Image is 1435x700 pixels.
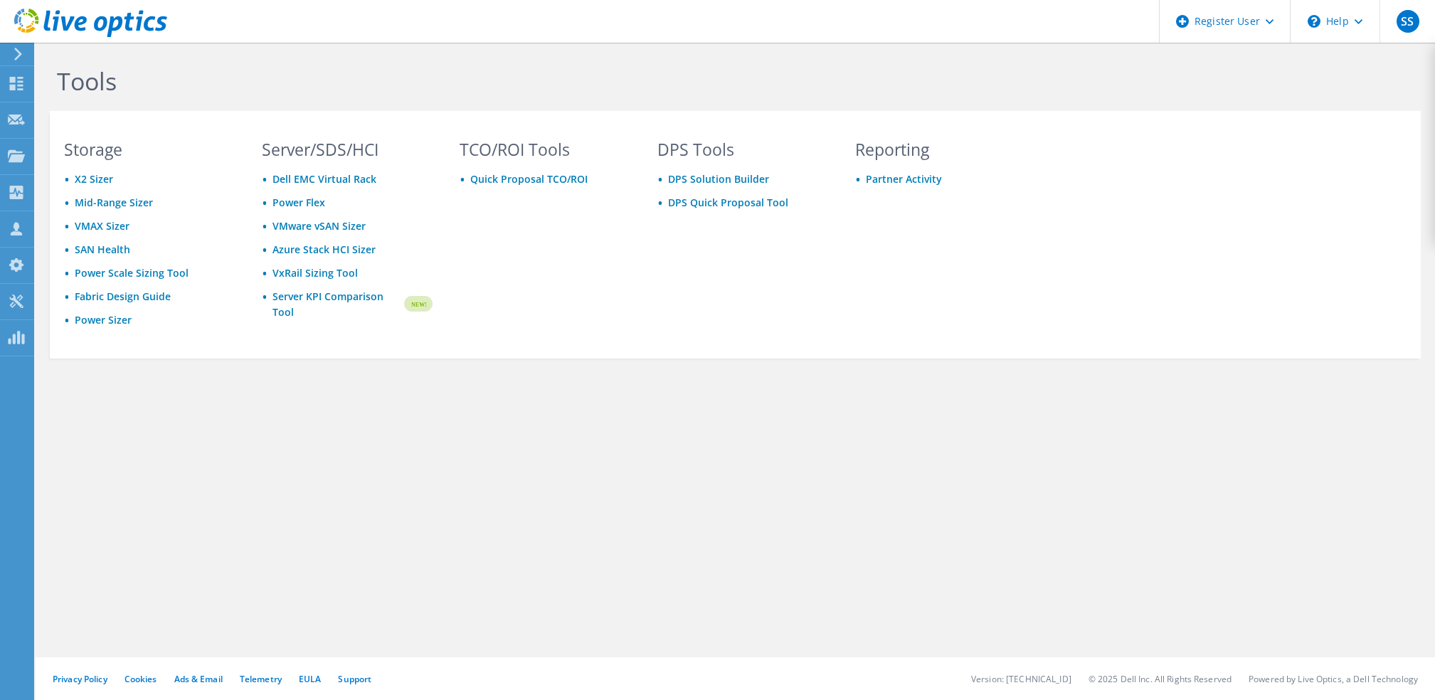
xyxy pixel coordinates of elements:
[75,172,113,186] a: X2 Sizer
[75,196,153,209] a: Mid-Range Sizer
[1308,15,1320,28] svg: \n
[460,142,630,157] h3: TCO/ROI Tools
[668,196,788,209] a: DPS Quick Proposal Tool
[272,219,366,233] a: VMware vSAN Sizer
[272,266,358,280] a: VxRail Sizing Tool
[272,243,376,256] a: Azure Stack HCI Sizer
[1249,673,1418,685] li: Powered by Live Optics, a Dell Technology
[75,219,129,233] a: VMAX Sizer
[75,290,171,303] a: Fabric Design Guide
[262,142,433,157] h3: Server/SDS/HCI
[272,172,376,186] a: Dell EMC Virtual Rack
[53,673,107,685] a: Privacy Policy
[668,172,769,186] a: DPS Solution Builder
[272,289,402,320] a: Server KPI Comparison Tool
[125,673,157,685] a: Cookies
[272,196,325,209] a: Power Flex
[57,66,1017,96] h1: Tools
[1089,673,1232,685] li: © 2025 Dell Inc. All Rights Reserved
[174,673,223,685] a: Ads & Email
[75,266,189,280] a: Power Scale Sizing Tool
[75,313,132,327] a: Power Sizer
[402,287,433,321] img: new-badge.svg
[855,142,1026,157] h3: Reporting
[240,673,282,685] a: Telemetry
[1397,10,1419,33] span: SS
[299,673,321,685] a: EULA
[75,243,130,256] a: SAN Health
[657,142,828,157] h3: DPS Tools
[64,142,235,157] h3: Storage
[338,673,371,685] a: Support
[866,172,942,186] a: Partner Activity
[470,172,588,186] a: Quick Proposal TCO/ROI
[971,673,1071,685] li: Version: [TECHNICAL_ID]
